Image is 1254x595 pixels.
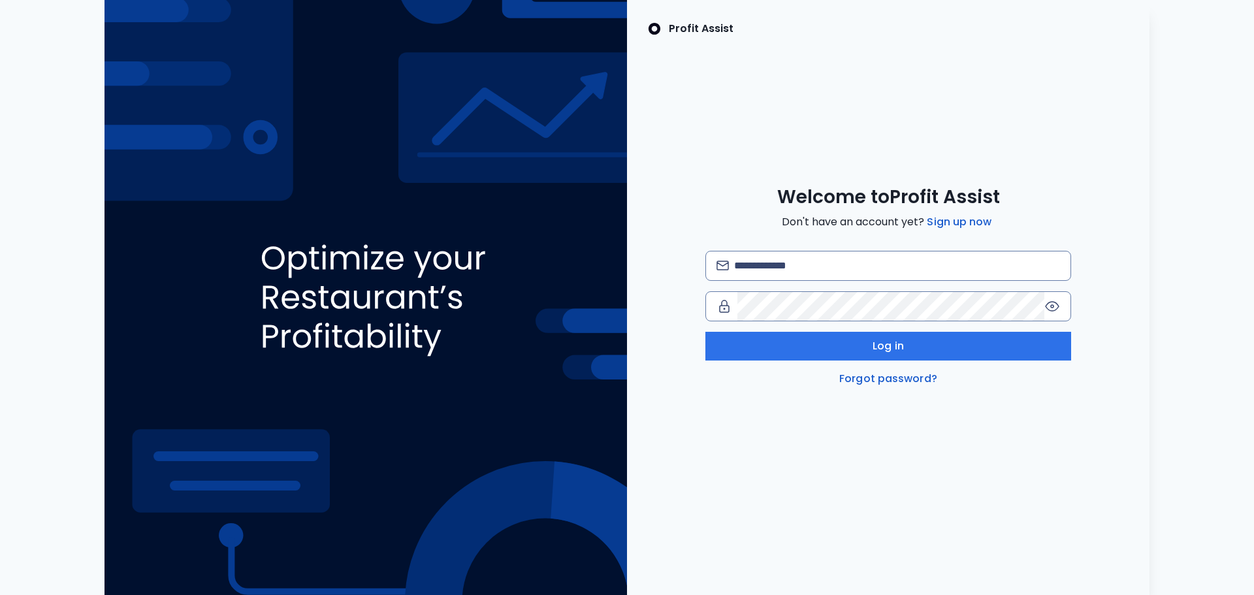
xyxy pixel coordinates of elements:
[873,338,904,354] span: Log in
[716,261,729,270] img: email
[648,21,661,37] img: SpotOn Logo
[837,371,940,387] a: Forgot password?
[705,332,1071,361] button: Log in
[924,214,994,230] a: Sign up now
[782,214,994,230] span: Don't have an account yet?
[669,21,733,37] p: Profit Assist
[777,185,1000,209] span: Welcome to Profit Assist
